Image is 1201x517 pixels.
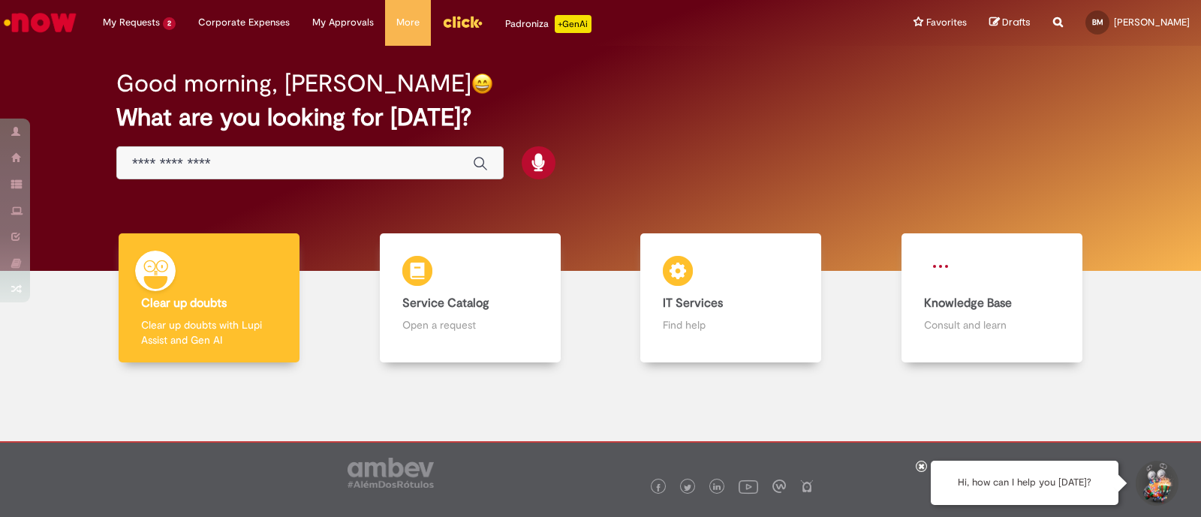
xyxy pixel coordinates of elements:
span: [PERSON_NAME] [1114,16,1190,29]
img: logo_footer_workplace.png [772,479,786,493]
img: logo_footer_facebook.png [655,484,662,491]
b: IT Services [663,296,723,311]
img: click_logo_yellow_360x200.png [442,11,483,33]
h2: Good morning, [PERSON_NAME] [116,71,471,97]
span: BM [1092,17,1103,27]
a: IT Services Find help [600,233,862,363]
div: Padroniza [505,15,591,33]
p: Consult and learn [924,317,1060,332]
b: Service Catalog [402,296,489,311]
img: logo_footer_linkedin.png [713,483,721,492]
img: logo_footer_naosei.png [800,479,814,493]
span: Favorites [926,15,967,30]
p: Open a request [402,317,538,332]
b: Knowledge Base [924,296,1012,311]
span: More [396,15,420,30]
p: Clear up doubts with Lupi Assist and Gen AI [141,317,277,347]
b: Clear up doubts [141,296,227,311]
p: Find help [663,317,799,332]
span: Drafts [1002,15,1031,29]
img: ServiceNow [2,8,79,38]
span: My Approvals [312,15,374,30]
span: 2 [163,17,176,30]
img: happy-face.png [471,73,493,95]
img: logo_footer_ambev_rotulo_gray.png [348,458,434,488]
button: Start Support Conversation [1133,461,1178,506]
a: Clear up doubts Clear up doubts with Lupi Assist and Gen AI [79,233,340,363]
img: logo_footer_twitter.png [684,484,691,491]
p: +GenAi [555,15,591,33]
img: logo_footer_youtube.png [739,476,758,496]
a: Knowledge Base Consult and learn [862,233,1123,363]
a: Drafts [989,16,1031,30]
div: Hi, how can I help you [DATE]? [931,461,1118,505]
span: Corporate Expenses [198,15,290,30]
a: Service Catalog Open a request [340,233,601,363]
h2: What are you looking for [DATE]? [116,104,1085,131]
span: My Requests [103,15,160,30]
